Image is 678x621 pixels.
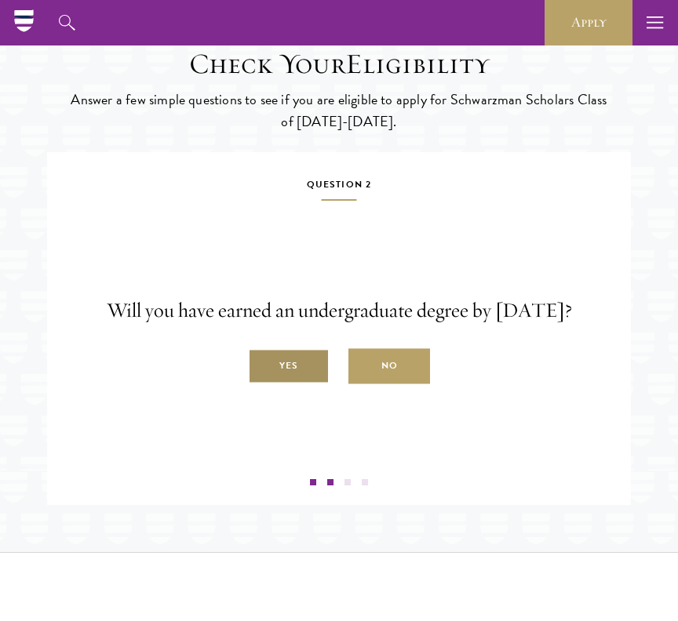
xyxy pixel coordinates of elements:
h2: Check Your Eligibility [68,47,610,81]
p: Will you have earned an undergraduate degree by [DATE]? [59,296,619,325]
label: No [348,349,430,384]
label: Yes [248,349,330,384]
h5: Question 2 [59,176,619,201]
p: Answer a few simple questions to see if you are eligible to apply for Schwarzman Scholars Class o... [68,89,610,133]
